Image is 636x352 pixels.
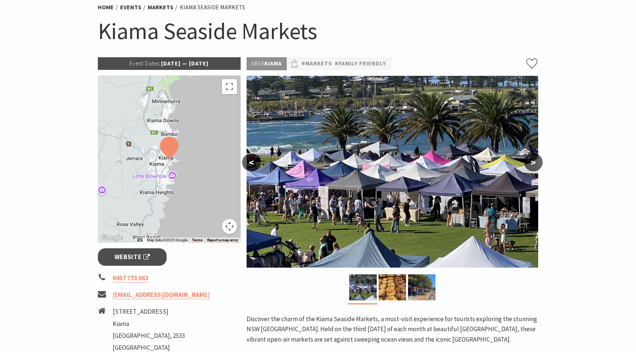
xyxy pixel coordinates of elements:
span: Area [251,60,264,67]
img: Market ptoduce [379,274,406,300]
a: Markets [148,3,173,11]
li: [GEOGRAPHIC_DATA], 2533 [113,331,185,341]
a: #Family Friendly [335,59,386,68]
button: Toggle fullscreen view [222,79,237,94]
a: Open this area in Google Maps (opens a new window) [100,233,124,243]
a: Home [98,3,114,11]
img: Google [100,233,124,243]
img: market photo [408,274,436,300]
a: Report a map error [207,238,238,242]
img: Kiama Seaside Market [349,274,377,300]
img: Kiama Seaside Market [247,76,538,268]
a: #Markets [302,59,332,68]
span: Event Dates: [129,60,161,67]
p: Discover the charm of the Kiama Seaside Markets, a must-visit experience for tourists exploring t... [247,314,538,345]
button: Keyboard shortcuts [137,238,142,243]
a: [EMAIL_ADDRESS][DOMAIN_NAME] [113,291,210,299]
li: Kiama Seaside Markets [180,3,245,12]
p: [DATE] — [DATE] [98,57,241,70]
button: < [242,154,261,171]
li: [STREET_ADDRESS] [113,307,185,317]
button: Map camera controls [222,219,237,234]
a: Events [120,3,141,11]
button: > [524,154,543,171]
a: Terms (opens in new tab) [192,238,203,242]
a: 0457 773 063 [113,274,148,282]
h1: Kiama Seaside Markets [98,16,538,46]
span: Website [115,252,150,262]
a: Website [98,248,167,266]
span: Map data ©2025 Google [147,238,187,242]
li: Kiama [113,319,185,329]
p: Kiama [247,57,287,70]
